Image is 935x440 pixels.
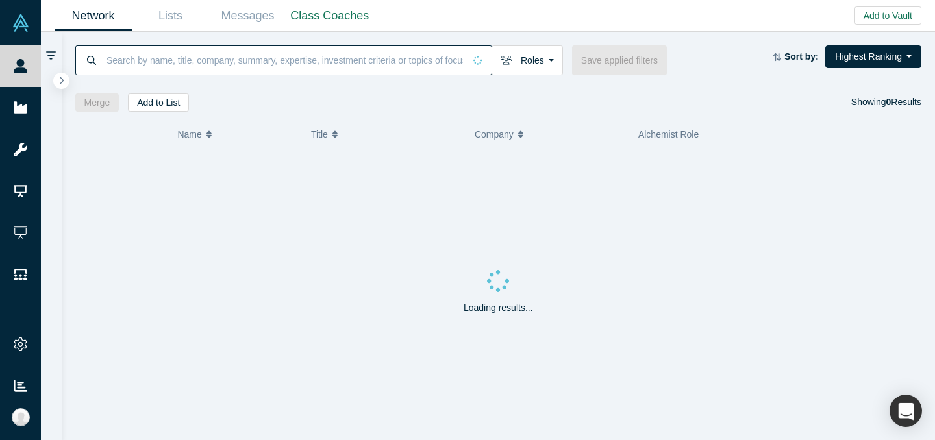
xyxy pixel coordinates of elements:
[128,93,189,112] button: Add to List
[464,301,533,315] p: Loading results...
[854,6,921,25] button: Add to Vault
[851,93,921,112] div: Showing
[475,121,625,148] button: Company
[209,1,286,31] a: Messages
[311,121,461,148] button: Title
[177,121,297,148] button: Name
[886,97,921,107] span: Results
[638,129,699,140] span: Alchemist Role
[12,14,30,32] img: Alchemist Vault Logo
[75,93,119,112] button: Merge
[784,51,819,62] strong: Sort by:
[55,1,132,31] a: Network
[132,1,209,31] a: Lists
[886,97,891,107] strong: 0
[286,1,373,31] a: Class Coaches
[475,121,514,148] span: Company
[12,408,30,426] img: Ally Hoang's Account
[105,45,464,75] input: Search by name, title, company, summary, expertise, investment criteria or topics of focus
[492,45,563,75] button: Roles
[177,121,201,148] span: Name
[311,121,328,148] span: Title
[825,45,921,68] button: Highest Ranking
[572,45,667,75] button: Save applied filters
